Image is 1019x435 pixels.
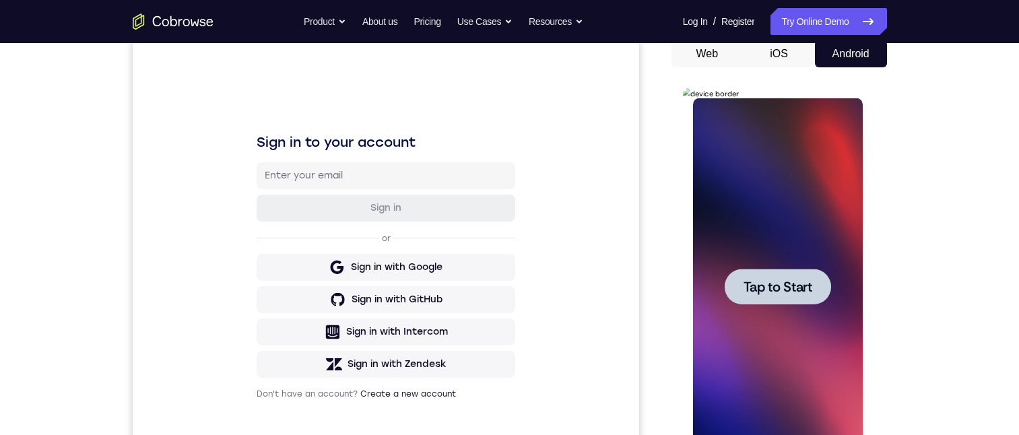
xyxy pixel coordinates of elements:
[124,310,383,337] button: Sign in with Zendesk
[124,348,383,359] p: Don't have an account?
[61,192,129,205] span: Tap to Start
[743,40,815,67] button: iOS
[529,8,583,35] button: Resources
[362,8,397,35] a: About us
[218,220,310,234] div: Sign in with Google
[124,246,383,273] button: Sign in with GitHub
[213,285,315,298] div: Sign in with Intercom
[246,193,261,203] p: or
[133,13,213,30] a: Go to the home page
[713,13,716,30] span: /
[42,180,148,216] button: Tap to Start
[457,8,513,35] button: Use Cases
[215,317,314,331] div: Sign in with Zendesk
[414,8,440,35] a: Pricing
[228,349,323,358] a: Create a new account
[770,8,886,35] a: Try Online Demo
[124,278,383,305] button: Sign in with Intercom
[219,253,310,266] div: Sign in with GitHub
[124,213,383,240] button: Sign in with Google
[671,40,744,67] button: Web
[683,8,708,35] a: Log In
[304,8,346,35] button: Product
[815,40,887,67] button: Android
[721,8,754,35] a: Register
